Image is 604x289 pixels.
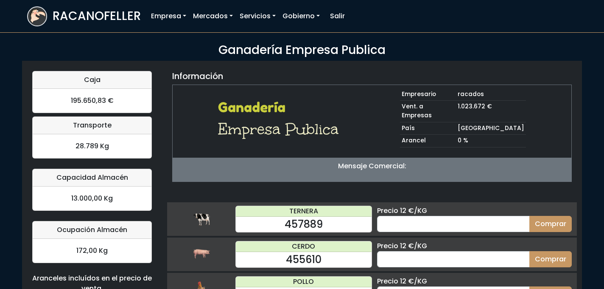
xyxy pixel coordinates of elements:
[456,135,526,147] td: 0 %
[456,88,526,101] td: racados
[236,252,372,267] div: 455610
[400,101,456,122] td: Vent. a Empresas
[218,99,344,116] h2: Ganadería
[400,135,456,147] td: Arancel
[529,216,572,232] button: Comprar
[377,276,572,286] div: Precio 12 €/KG
[236,241,372,252] div: CERDO
[27,4,141,28] a: RACANOFELLER
[236,8,279,25] a: Servicios
[400,122,456,135] td: País
[377,206,572,216] div: Precio 12 €/KG
[33,239,151,263] div: 172,00 Kg
[33,134,151,158] div: 28.789 Kg
[53,9,141,23] h3: RACANOFELLER
[33,117,151,134] div: Transporte
[33,221,151,239] div: Ocupación Almacén
[148,8,190,25] a: Empresa
[193,210,210,227] img: ternera.png
[27,43,577,57] h3: Ganadería Empresa Publica
[327,8,348,25] a: Salir
[236,277,372,287] div: POLLO
[33,169,151,187] div: Capacidad Almacén
[279,8,323,25] a: Gobierno
[190,8,236,25] a: Mercados
[218,119,344,139] h1: Empresa Publica
[33,187,151,210] div: 13.000,00 Kg
[456,122,526,135] td: [GEOGRAPHIC_DATA]
[400,88,456,101] td: Empresario
[236,217,372,232] div: 457889
[173,161,571,171] p: Mensaje Comercial:
[529,251,572,267] button: Comprar
[33,71,151,89] div: Caja
[193,246,210,263] img: cerdo.png
[172,71,223,81] h5: Información
[236,206,372,217] div: TERNERA
[377,241,572,251] div: Precio 12 €/KG
[33,89,151,113] div: 195.650,83 €
[28,7,46,23] img: logoracarojo.png
[456,101,526,122] td: 1.023.672 €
